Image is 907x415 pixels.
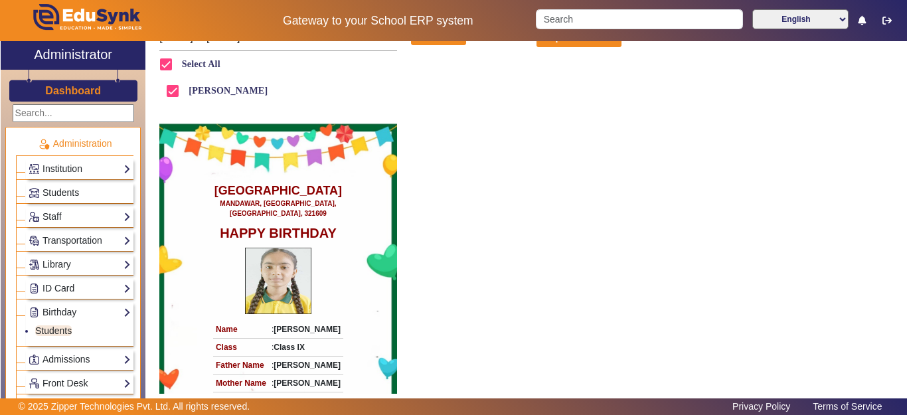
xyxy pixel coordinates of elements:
td: Name [213,321,269,339]
td: : [269,374,343,392]
label: [PERSON_NAME] [186,85,268,96]
td: Father Name [213,356,269,374]
label: Select All [179,58,220,70]
td: Class [213,338,269,356]
strong: [PERSON_NAME] [274,378,341,388]
img: Administration.png [38,138,50,150]
strong: Class IX [274,343,305,352]
td: : [269,338,343,356]
p: Administration [16,137,133,151]
h2: HAPPY BIRTHDAY [220,225,337,241]
img: Student Profile [245,248,311,314]
a: Terms of Service [806,398,888,415]
a: Students [29,185,131,201]
h3: Dashboard [45,84,101,97]
p: © 2025 Zipper Technologies Pvt. Ltd. All rights reserved. [19,400,250,414]
td: : [269,356,343,374]
input: Search... [13,104,134,122]
p: MANDAWAR, [GEOGRAPHIC_DATA], [GEOGRAPHIC_DATA], 321609 [199,199,357,218]
a: Dashboard [44,84,102,98]
h2: Administrator [34,46,112,62]
h1: [GEOGRAPHIC_DATA] [214,184,342,199]
span: Students [42,187,79,198]
input: Search [536,9,742,29]
strong: [PERSON_NAME] [274,325,341,334]
a: Privacy Policy [726,398,797,415]
img: Students.png [29,188,39,198]
a: Administrator [1,41,145,70]
td: : [269,321,343,339]
strong: [PERSON_NAME] [274,361,341,370]
h5: Gateway to your School ERP system [234,14,523,28]
a: Students [35,325,72,336]
td: Mother Name [213,374,269,392]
